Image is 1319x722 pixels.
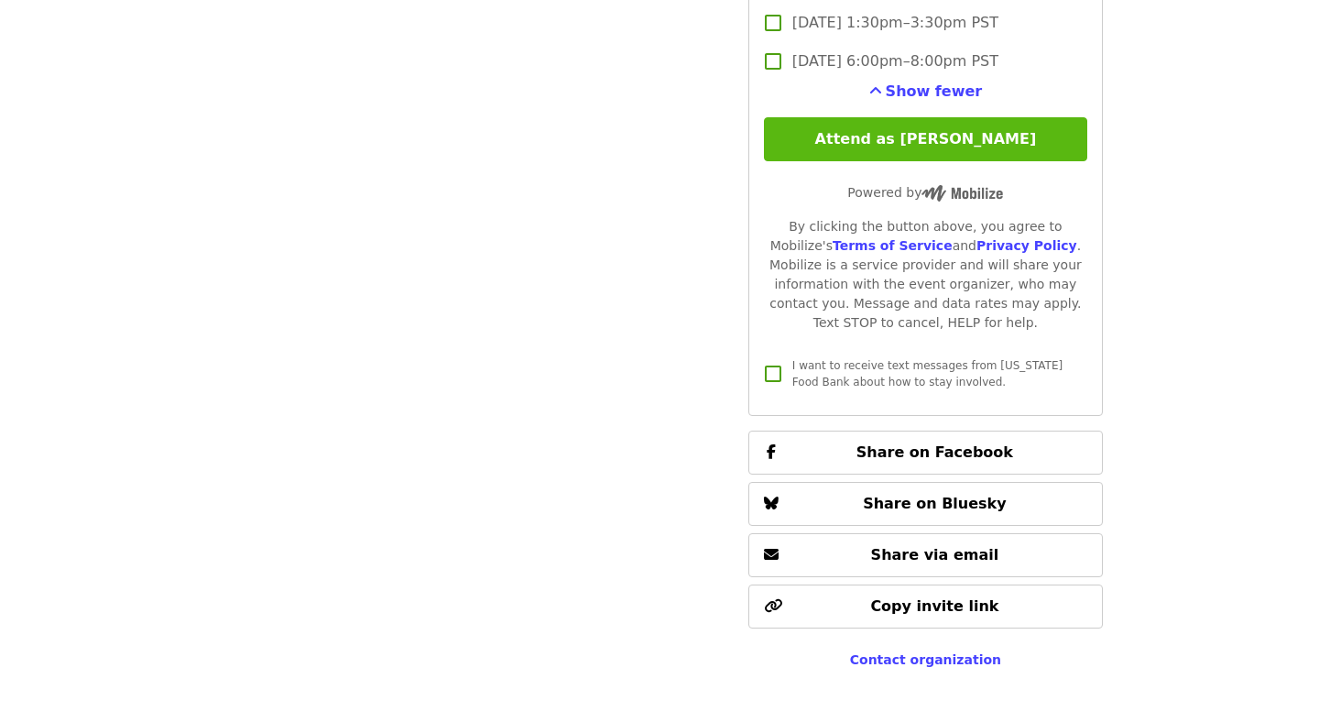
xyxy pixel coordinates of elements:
div: By clicking the button above, you agree to Mobilize's and . Mobilize is a service provider and wi... [764,217,1087,333]
button: Share on Bluesky [748,482,1103,526]
a: Terms of Service [833,238,953,253]
button: Copy invite link [748,585,1103,629]
button: See more timeslots [869,81,983,103]
span: I want to receive text messages from [US_STATE] Food Bank about how to stay involved. [792,359,1063,388]
a: Privacy Policy [976,238,1077,253]
span: Share via email [871,546,999,563]
button: Share on Facebook [748,431,1103,475]
span: [DATE] 1:30pm–3:30pm PST [792,12,998,34]
a: Contact organization [850,652,1001,667]
button: Attend as [PERSON_NAME] [764,117,1087,161]
span: Share on Facebook [856,443,1013,461]
span: Show fewer [886,82,983,100]
span: Share on Bluesky [863,495,1007,512]
span: Powered by [847,185,1003,200]
button: Share via email [748,533,1103,577]
img: Powered by Mobilize [921,185,1003,202]
span: Copy invite link [870,597,998,615]
span: [DATE] 6:00pm–8:00pm PST [792,50,998,72]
